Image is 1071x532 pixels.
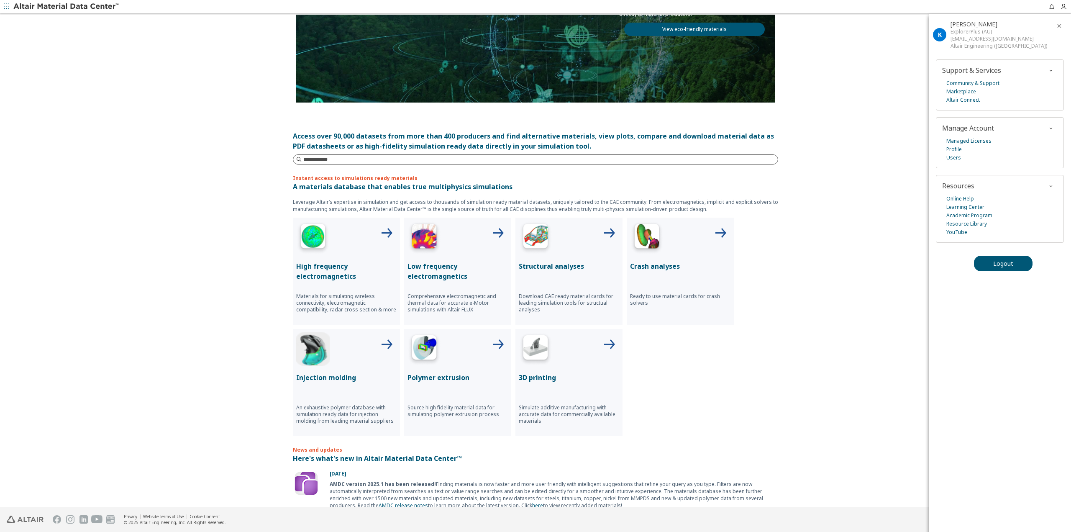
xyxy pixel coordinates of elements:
a: YouTube [946,228,967,236]
p: Leverage Altair’s expertise in simulation and get access to thousands of simulation ready materia... [293,198,778,213]
button: Low Frequency IconLow frequency electromagneticsComprehensive electromagnetic and thermal data fo... [404,218,511,325]
span: K [938,31,942,39]
button: High Frequency IconHigh frequency electromagneticsMaterials for simulating wireless connectivity,... [293,218,400,325]
img: Polymer Extrusion Icon [407,332,441,366]
a: Resource Library [946,220,987,228]
a: Managed Licenses [946,137,992,145]
a: AMDC release notes [379,502,428,509]
p: Instant access to simulations ready materials [293,175,778,182]
div: Access over 90,000 datasets from more than 400 producers and find alternative materials, view plo... [293,131,778,151]
button: Polymer Extrusion IconPolymer extrusionSource high fidelity material data for simulating polymer ... [404,329,511,436]
img: Low Frequency Icon [407,221,441,254]
p: 3D printing [519,373,619,383]
img: Altair Engineering [7,516,44,523]
a: Altair Connect [946,96,980,104]
div: © 2025 Altair Engineering, Inc. All Rights Reserved. [124,519,226,525]
span: Support & Services [942,66,1001,75]
p: Structural analyses [519,261,619,271]
b: AMDC version 2025.1 has been released! [330,481,436,488]
a: Community & Support [946,79,999,87]
p: Simulate additive manufacturing with accurate data for commercially available materials [519,404,619,424]
button: 3D Printing Icon3D printingSimulate additive manufacturing with accurate data for commercially av... [515,329,623,436]
p: Source high fidelity material data for simulating polymer extrusion process [407,404,508,418]
p: Materials for simulating wireless connectivity, electromagnetic compatibility, radar cross sectio... [296,293,397,313]
img: Injection Molding Icon [296,332,330,366]
a: Learning Center [946,203,984,211]
img: Update Icon Software [293,470,320,497]
button: Logout [974,256,1033,271]
a: Marketplace [946,87,976,96]
p: Injection molding [296,373,397,383]
img: High Frequency Icon [296,221,330,254]
span: Kunal Pandit [951,20,997,28]
p: [DATE] [330,470,778,477]
span: Resources [942,181,974,190]
a: Cookie Consent [190,514,220,519]
span: Logout [993,260,1013,267]
button: Crash Analyses IconCrash analysesReady to use material cards for crash solvers [627,218,734,325]
p: Comprehensive electromagnetic and thermal data for accurate e-Motor simulations with Altair FLUX [407,293,508,313]
p: Polymer extrusion [407,373,508,383]
a: Privacy [124,514,137,519]
p: Ready to use material cards for crash solvers [630,293,730,306]
a: Academic Program [946,211,992,220]
img: 3D Printing Icon [519,332,552,366]
div: ExplorerPlus (AU) [951,28,1047,35]
img: Altair Material Data Center [13,3,120,11]
p: Low frequency electromagnetics [407,261,508,281]
p: News and updates [293,446,778,453]
a: View eco-friendly materials [624,23,765,36]
p: High frequency electromagnetics [296,261,397,281]
p: Crash analyses [630,261,730,271]
div: [EMAIL_ADDRESS][DOMAIN_NAME] [951,35,1047,42]
p: An exhaustive polymer database with simulation ready data for injection molding from leading mate... [296,404,397,424]
div: Finding materials is now faster and more user friendly with intelligent suggestions that refine y... [330,481,778,509]
a: here [532,502,543,509]
a: Online Help [946,195,974,203]
button: Structural Analyses IconStructural analysesDownload CAE ready material cards for leading simulati... [515,218,623,325]
div: Altair Engineering ([GEOGRAPHIC_DATA]) [951,42,1047,49]
p: Download CAE ready material cards for leading simulation tools for structual analyses [519,293,619,313]
a: Website Terms of Use [143,514,184,519]
button: Injection Molding IconInjection moldingAn exhaustive polymer database with simulation ready data ... [293,329,400,436]
img: Crash Analyses Icon [630,221,664,254]
a: Profile [946,145,962,154]
img: Structural Analyses Icon [519,221,552,254]
p: Here's what's new in Altair Material Data Center™ [293,453,778,463]
span: Manage Account [942,123,994,133]
a: Users [946,154,961,162]
p: A materials database that enables true multiphysics simulations [293,182,778,192]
